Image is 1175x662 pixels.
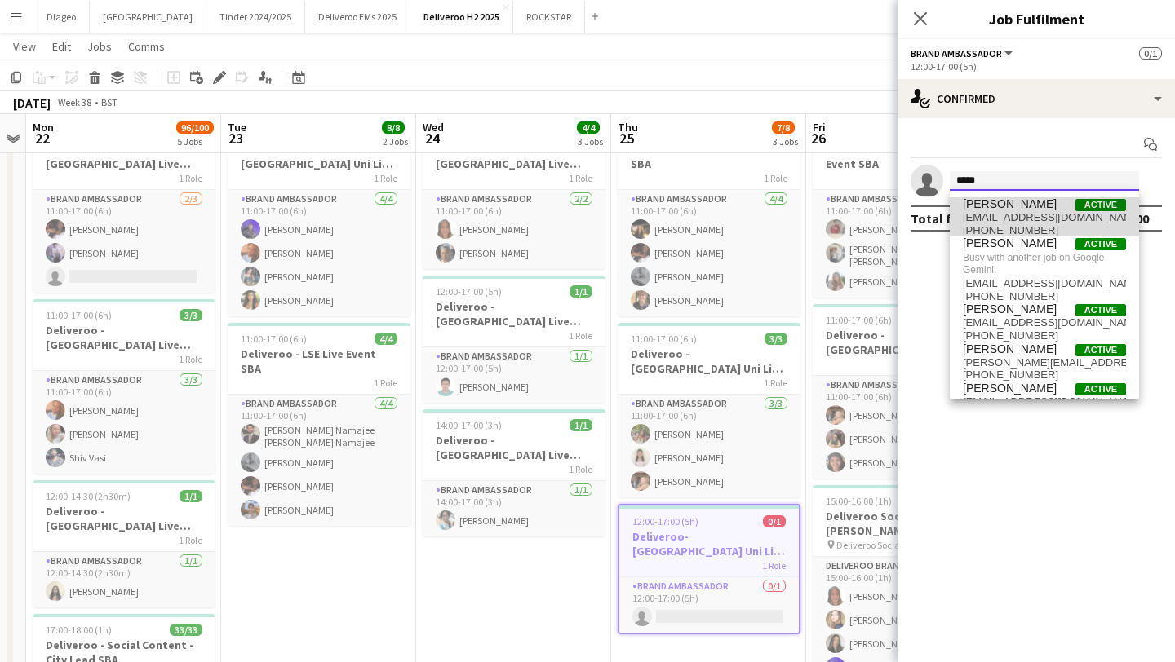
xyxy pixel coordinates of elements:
span: Active [1075,304,1126,316]
h3: Deliveroo - [GEOGRAPHIC_DATA] Uni Live Event SBA [228,142,410,171]
span: 12:00-17:00 (5h) [632,515,698,527]
span: Georgina Lewis [963,342,1057,356]
h3: Deliveroo - [GEOGRAPHIC_DATA] Live Event SBA [33,504,215,533]
span: +447761846763 [963,329,1126,342]
app-job-card: 11:00-17:00 (6h)3/3Deliveroo - [GEOGRAPHIC_DATA] Uni Live Event SBA1 RoleBrand Ambassador3/311:00... [813,304,995,479]
div: 12:00-14:30 (2h30m)1/1Deliveroo - [GEOGRAPHIC_DATA] Live Event SBA1 RoleBrand Ambassador1/112:00-... [33,480,215,607]
span: 24 [420,129,444,148]
span: 15:00-16:00 (1h) [826,495,892,507]
span: 23 [225,129,246,148]
span: 12:00-14:30 (2h30m) [46,490,131,502]
span: 1/1 [180,490,202,502]
h3: Deliveroo - [GEOGRAPHIC_DATA] Live Event SBA [423,299,605,329]
span: 12:00-17:00 (5h) [436,285,502,298]
app-job-card: 11:00-17:00 (6h)2/3Deliveroo - [GEOGRAPHIC_DATA] Live Event SBA1 RoleBrand Ambassador2/311:00-17:... [33,118,215,293]
app-card-role: Brand Ambassador4/411:00-17:00 (6h)[PERSON_NAME][PERSON_NAME][PERSON_NAME][PERSON_NAME] [228,190,410,316]
span: lewisjones_1994@icloud.com [963,277,1126,290]
div: 3 Jobs [773,135,798,148]
span: 0/1 [1139,47,1162,60]
span: Mon [33,120,54,135]
span: Active [1075,383,1126,395]
div: 11:00-17:00 (6h)3/3Deliveroo - [GEOGRAPHIC_DATA] Uni Live Event SBA1 RoleBrand Ambassador3/311:00... [618,323,800,497]
span: Thu [618,120,638,135]
span: View [13,39,36,54]
span: 96/100 [176,121,214,134]
app-job-card: 14:00-17:00 (3h)1/1Deliveroo - [GEOGRAPHIC_DATA] Live Event SBA1 RoleBrand Ambassador1/114:00-17:... [423,409,605,536]
app-card-role: Brand Ambassador3/311:00-17:00 (6h)[PERSON_NAME][PERSON_NAME] [PERSON_NAME][PERSON_NAME] [813,190,995,298]
span: Lewis Jones [963,236,1057,250]
h3: Deliveroo - [GEOGRAPHIC_DATA] Uni Live Event SBA [618,346,800,376]
app-job-card: 11:00-17:00 (6h)2/2Deliveroo - [GEOGRAPHIC_DATA] Live Event SBA1 RoleBrand Ambassador2/211:00-17:... [423,118,605,269]
span: Fri [813,120,826,135]
span: 11:00-17:00 (6h) [826,314,892,326]
span: Active [1075,238,1126,250]
span: Deliveroo Social Content [836,539,938,551]
span: 3/3 [180,309,202,321]
span: 22 [30,129,54,148]
span: 11:00-17:00 (6h) [241,333,307,345]
span: +447956199690 [963,224,1126,237]
app-card-role: Brand Ambassador1/112:00-17:00 (5h)[PERSON_NAME] [423,347,605,403]
span: Brand Ambassador [911,47,1002,60]
app-card-role: Brand Ambassador3/311:00-17:00 (6h)[PERSON_NAME][PERSON_NAME]Shiv Vasi [33,371,215,474]
span: +447850290418 [963,290,1126,303]
div: 3 Jobs [578,135,603,148]
div: 12:00-17:00 (5h)0/1Deliveroo- [GEOGRAPHIC_DATA] Uni Live Event SBA1 RoleBrand Ambassador0/112:00-... [618,504,800,634]
span: 0/1 [763,515,786,527]
button: [GEOGRAPHIC_DATA] [90,1,206,33]
span: Edit [52,39,71,54]
app-card-role: Brand Ambassador4/411:00-17:00 (6h)[PERSON_NAME] Namajee [PERSON_NAME] Namajee[PERSON_NAME][PERSO... [228,395,410,526]
span: 25 [615,129,638,148]
app-job-card: 11:00-17:00 (6h)3/3Deliveroo - [GEOGRAPHIC_DATA] Live Event SBA1 RoleBrand Ambassador3/311:00-17:... [33,299,215,474]
button: Deliveroo H2 2025 [410,1,513,33]
h3: Deliveroo - [GEOGRAPHIC_DATA] Uni Live Event SBA [813,328,995,357]
div: 12:00-17:00 (5h)1/1Deliveroo - [GEOGRAPHIC_DATA] Live Event SBA1 RoleBrand Ambassador1/112:00-17:... [423,276,605,403]
span: 4/4 [375,333,397,345]
span: Active [1075,199,1126,211]
span: 1 Role [569,463,592,475]
div: [DATE] [13,95,51,111]
span: lrpearson2004@gmail.com [963,395,1126,408]
span: 1 Role [569,329,592,342]
span: Wed [423,120,444,135]
span: 7/8 [772,121,795,134]
app-card-role: Brand Ambassador3/311:00-17:00 (6h)[PERSON_NAME][PERSON_NAME][PERSON_NAME] [618,395,800,497]
span: 1 Role [374,377,397,389]
span: katelewis181204@gmail.com [963,316,1126,329]
div: 2 Jobs [383,135,408,148]
h3: Deliveroo - [GEOGRAPHIC_DATA] Live Event SBA [33,142,215,171]
span: Week 38 [54,96,95,108]
div: BST [101,96,117,108]
h3: Deliveroo - [GEOGRAPHIC_DATA] Live Event SBA [423,142,605,171]
span: 8/8 [382,121,405,134]
app-job-card: 11:00-17:00 (6h)4/4Deliveroo - LSE Live Event SBA1 RoleBrand Ambassador4/411:00-17:00 (6h)[PERSON... [228,323,410,526]
button: Tinder 2024/2025 [206,1,305,33]
span: 1 Role [179,353,202,365]
span: Tue [228,120,246,135]
span: 11:00-17:00 (6h) [46,309,112,321]
span: +447359306285 [963,369,1126,382]
button: Brand Ambassador [911,47,1015,60]
app-card-role: Brand Ambassador0/112:00-17:00 (5h) [619,577,799,633]
div: 5 Jobs [177,135,213,148]
span: 17:00-18:00 (1h) [46,624,112,636]
app-card-role: Brand Ambassador3/311:00-17:00 (6h)[PERSON_NAME][PERSON_NAME][PERSON_NAME] [813,376,995,479]
a: View [7,36,42,57]
span: 33/33 [170,624,202,636]
h3: Deliveroo Social Content - [PERSON_NAME]'s [813,509,995,538]
button: Diageo [33,1,90,33]
span: lewis pearson [963,382,1057,395]
app-job-card: 11:00-17:00 (6h)4/4Deliveroo - [GEOGRAPHIC_DATA] Uni Live Event SBA1 RoleBrand Ambassador4/411:00... [228,118,410,316]
span: 4/4 [577,121,600,134]
app-job-card: 11:00-17:00 (6h)4/4Deliveroo - UCL Live Event SBA1 RoleBrand Ambassador4/411:00-17:00 (6h)[PERSON... [618,118,800,316]
span: Jobs [87,39,112,54]
span: harrisona7@sky.com [963,211,1126,224]
a: Comms [122,36,171,57]
span: Active [1075,344,1126,356]
span: 1/1 [570,285,592,298]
